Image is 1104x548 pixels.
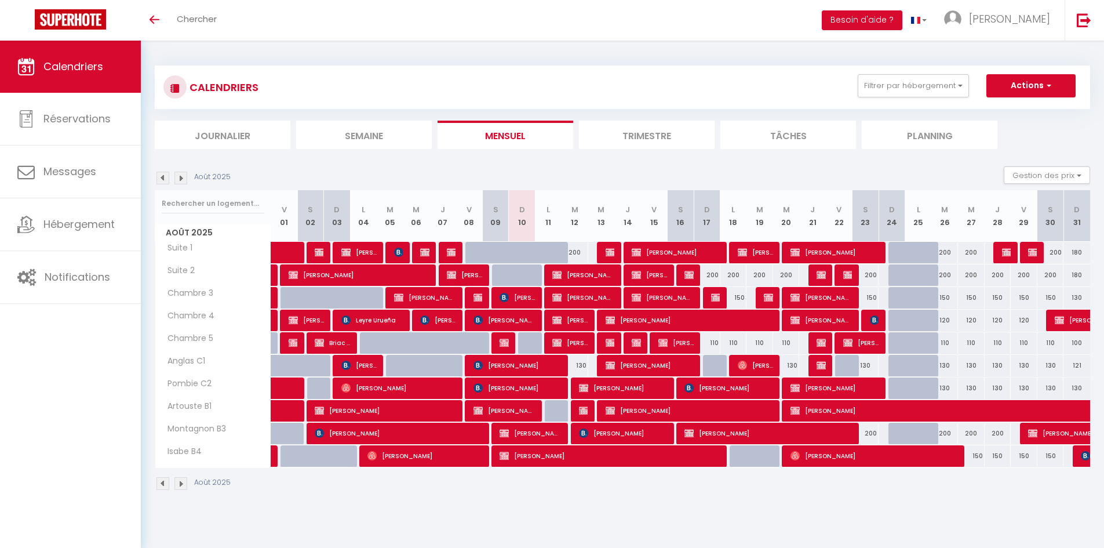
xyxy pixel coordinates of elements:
div: 150 [852,287,879,309]
span: [PERSON_NAME] [738,354,773,376]
span: [PERSON_NAME] [473,400,535,422]
span: Briac Pouyé [315,332,350,354]
span: Anglas C1 [157,355,208,368]
span: Pombie C2 [157,378,214,390]
th: 12 [562,190,588,242]
span: Notifications [45,270,110,284]
th: 06 [403,190,429,242]
div: 150 [720,287,747,309]
span: [PERSON_NAME] [289,264,431,286]
div: 150 [1011,445,1037,467]
div: 130 [1063,287,1090,309]
div: 200 [1011,264,1037,286]
span: [PERSON_NAME] [473,377,562,399]
span: [PERSON_NAME] [1002,241,1011,263]
span: [PERSON_NAME] [315,400,457,422]
button: Gestion des prix [1004,166,1090,184]
div: 130 [852,355,879,376]
input: Rechercher un logement... [162,193,264,214]
div: 180 [1063,242,1090,263]
span: [PERSON_NAME] [684,377,773,399]
div: 130 [773,355,800,376]
span: [PERSON_NAME] [289,332,297,354]
span: [PERSON_NAME] [870,309,879,331]
div: 150 [1011,287,1037,309]
span: [PERSON_NAME] [500,422,562,444]
span: [PERSON_NAME] [606,309,774,331]
div: 130 [562,355,588,376]
abbr: V [1021,204,1026,215]
span: [PERSON_NAME] [473,354,562,376]
span: [PERSON_NAME] [500,445,722,467]
div: 130 [931,378,958,399]
li: Journalier [155,121,290,149]
th: 01 [271,190,298,242]
span: X ESSADDAM [447,241,456,263]
div: 110 [985,332,1011,354]
span: [PERSON_NAME] [394,286,456,309]
abbr: J [810,204,815,215]
span: [PERSON_NAME] [552,286,614,309]
span: [PERSON_NAME] [684,422,853,444]
div: 200 [958,423,985,444]
div: 130 [1037,378,1064,399]
div: 120 [985,310,1011,331]
div: 110 [746,332,773,354]
div: 200 [720,264,747,286]
th: 08 [456,190,483,242]
span: [PERSON_NAME] [711,286,720,309]
abbr: M [387,204,393,215]
div: 110 [773,332,800,354]
span: Chambre 3 [157,287,216,300]
span: [PERSON_NAME] [764,286,773,309]
span: [PERSON_NAME] [PERSON_NAME] [447,264,482,286]
th: 18 [720,190,747,242]
div: 200 [931,423,958,444]
span: [PERSON_NAME] [473,309,535,331]
span: [PERSON_NAME] [817,332,825,354]
abbr: J [440,204,445,215]
div: 150 [1037,445,1064,467]
span: [PERSON_NAME] [341,377,457,399]
th: 24 [879,190,905,242]
span: [PERSON_NAME] [579,377,668,399]
span: [PERSON_NAME] [790,445,959,467]
span: [PERSON_NAME] [790,286,852,309]
div: 130 [931,355,958,376]
abbr: D [1074,204,1080,215]
div: 130 [1037,355,1064,376]
div: 200 [958,242,985,263]
div: 200 [985,423,1011,444]
span: [PERSON_NAME] [500,286,535,309]
div: 200 [1037,264,1064,286]
span: CASSILLE BONNAUDET [817,354,825,376]
span: [PERSON_NAME] [579,422,668,444]
div: 150 [1037,287,1064,309]
span: [PERSON_NAME] [500,332,508,354]
span: Isabe B4 [157,445,205,458]
div: 120 [958,310,985,331]
span: Réservations [43,111,111,126]
span: [PERSON_NAME] [738,241,773,263]
abbr: D [519,204,525,215]
span: [PERSON_NAME] [658,332,694,354]
abbr: M [941,204,948,215]
div: 130 [1011,378,1037,399]
p: Août 2025 [194,477,231,488]
th: 27 [958,190,985,242]
th: 30 [1037,190,1064,242]
span: [PERSON_NAME] [315,241,323,263]
abbr: S [493,204,498,215]
span: [PERSON_NAME] [606,332,614,354]
span: [PERSON_NAME] [367,445,483,467]
th: 03 [324,190,351,242]
div: 110 [694,332,720,354]
div: 130 [958,378,985,399]
div: 110 [1037,332,1064,354]
div: 100 [1063,332,1090,354]
abbr: M [783,204,790,215]
th: 15 [641,190,668,242]
span: Calendriers [43,59,103,74]
div: 120 [931,310,958,331]
button: Actions [986,74,1076,97]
